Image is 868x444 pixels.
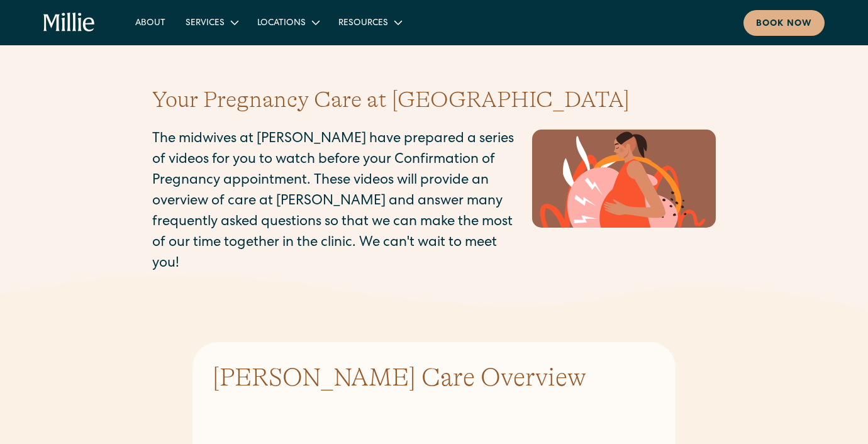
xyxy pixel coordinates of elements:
div: Book now [756,18,812,31]
div: Locations [257,17,306,30]
a: home [43,13,95,33]
a: About [125,12,175,33]
h1: Your Pregnancy Care at [GEOGRAPHIC_DATA] [152,83,716,117]
div: Resources [338,17,388,30]
div: Resources [328,12,411,33]
a: Book now [743,10,825,36]
div: Services [186,17,225,30]
div: Locations [247,12,328,33]
p: The midwives at [PERSON_NAME] have prepared a series of videos for you to watch before your Confi... [152,130,520,275]
img: Pregnant person [532,130,716,228]
div: Services [175,12,247,33]
h3: [PERSON_NAME] Care Overview [213,362,655,392]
